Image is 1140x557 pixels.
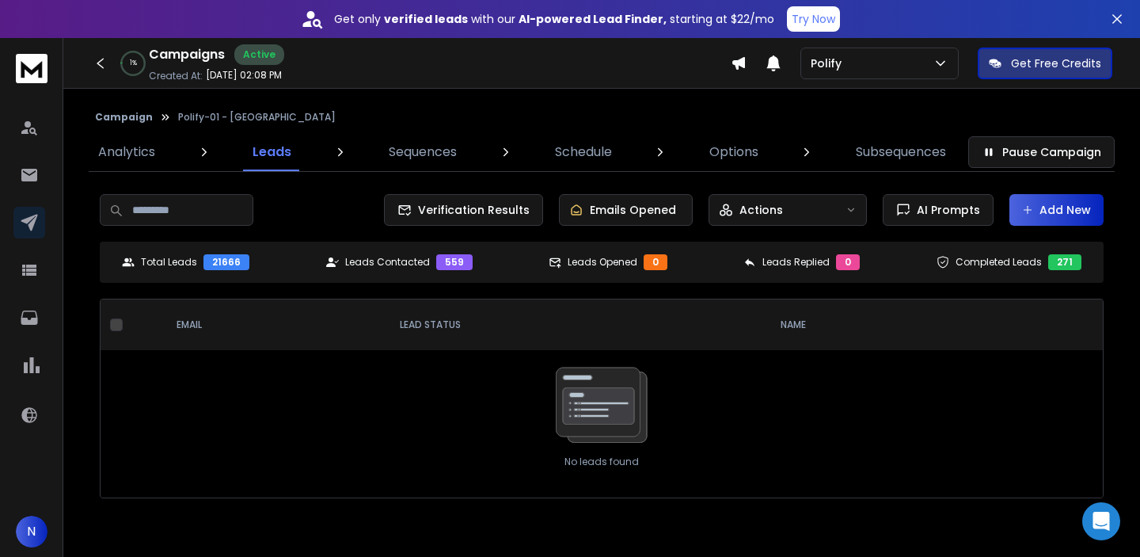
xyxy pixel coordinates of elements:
[384,194,543,226] button: Verification Results
[16,516,47,547] button: N
[910,202,980,218] span: AI Prompts
[178,111,336,124] p: Polify-01 - [GEOGRAPHIC_DATA]
[334,11,774,27] p: Get only with our starting at $22/mo
[379,133,466,171] a: Sequences
[568,256,637,269] p: Leads Opened
[968,136,1115,168] button: Pause Campaign
[149,45,225,64] h1: Campaigns
[762,256,830,269] p: Leads Replied
[384,11,468,27] strong: verified leads
[89,133,165,171] a: Analytics
[856,143,946,162] p: Subsequences
[811,55,848,71] p: Polify
[792,11,835,27] p: Try Now
[16,54,47,83] img: logo
[130,59,137,68] p: 1 %
[243,133,301,171] a: Leads
[98,143,155,162] p: Analytics
[141,256,197,269] p: Total Leads
[149,70,203,82] p: Created At:
[846,133,956,171] a: Subsequences
[1011,55,1101,71] p: Get Free Credits
[739,202,783,218] p: Actions
[644,254,667,270] div: 0
[164,299,387,350] th: EMAIL
[412,202,530,218] span: Verification Results
[590,202,676,218] p: Emails Opened
[545,133,621,171] a: Schedule
[345,256,430,269] p: Leads Contacted
[387,299,767,350] th: LEAD STATUS
[555,143,612,162] p: Schedule
[1009,194,1104,226] button: Add New
[836,254,860,270] div: 0
[564,456,639,468] p: No leads found
[768,299,991,350] th: NAME
[1082,502,1120,540] div: Open Intercom Messenger
[519,11,667,27] strong: AI-powered Lead Finder,
[253,143,291,162] p: Leads
[95,111,153,124] button: Campaign
[978,48,1112,79] button: Get Free Credits
[709,143,758,162] p: Options
[389,143,457,162] p: Sequences
[203,254,249,270] div: 21666
[1048,254,1081,270] div: 271
[206,69,282,82] p: [DATE] 02:08 PM
[234,44,284,65] div: Active
[956,256,1042,269] p: Completed Leads
[436,254,473,270] div: 559
[700,133,768,171] a: Options
[787,6,840,32] button: Try Now
[883,194,994,226] button: AI Prompts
